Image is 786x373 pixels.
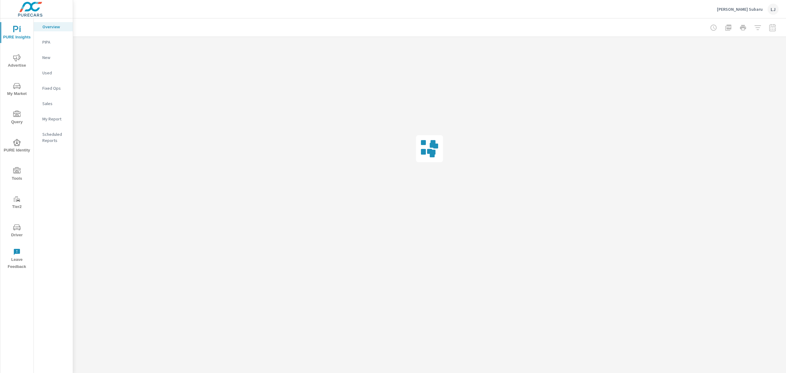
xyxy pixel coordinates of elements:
p: New [42,54,68,61]
p: PIPA [42,39,68,45]
div: PIPA [34,37,73,47]
p: Sales [42,100,68,107]
p: [PERSON_NAME] Subaru [717,6,763,12]
span: PURE Identity [2,139,32,154]
div: nav menu [0,18,33,273]
div: Overview [34,22,73,31]
p: Scheduled Reports [42,131,68,143]
span: Leave Feedback [2,248,32,270]
span: My Market [2,82,32,97]
span: Advertise [2,54,32,69]
div: New [34,53,73,62]
p: Overview [42,24,68,30]
p: Used [42,70,68,76]
div: Sales [34,99,73,108]
span: Query [2,111,32,126]
div: Scheduled Reports [34,130,73,145]
span: Tier2 [2,195,32,210]
span: Driver [2,224,32,239]
span: Tools [2,167,32,182]
p: Fixed Ops [42,85,68,91]
div: My Report [34,114,73,124]
p: My Report [42,116,68,122]
div: Used [34,68,73,77]
span: PURE Insights [2,26,32,41]
div: LJ [768,4,779,15]
div: Fixed Ops [34,84,73,93]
